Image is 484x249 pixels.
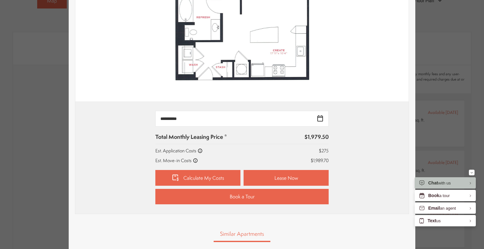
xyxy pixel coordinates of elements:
span: Book a Tour [230,193,255,200]
a: Book a Tour [155,189,329,204]
p: Total Monthly Leasing Price * [155,133,227,141]
p: $275 [319,147,329,154]
p: Est. Application Costs [155,147,203,154]
a: Calculate My Costs [155,170,240,186]
p: $1,979.50 [304,133,329,141]
p: $1,989.70 [311,157,329,164]
p: Est. Move-in Costs [155,157,198,164]
a: View Similar Apartments [214,227,270,242]
a: Lease Now [244,170,329,186]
